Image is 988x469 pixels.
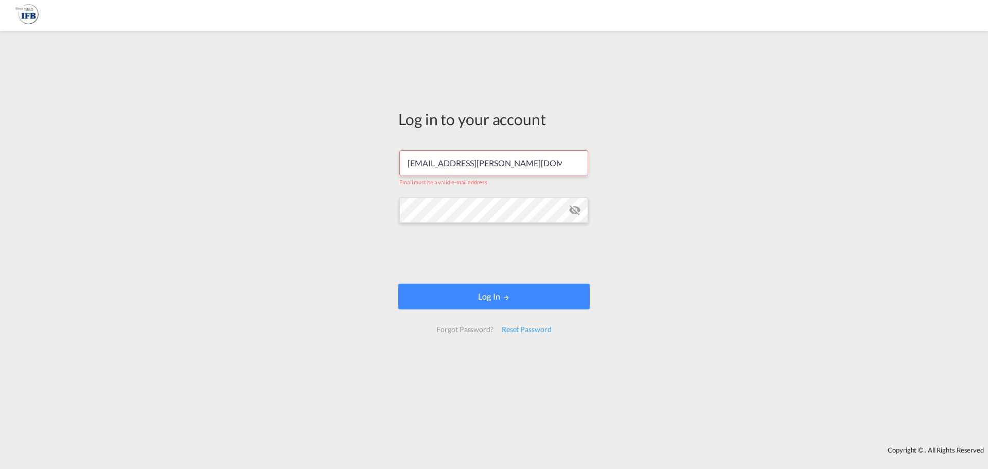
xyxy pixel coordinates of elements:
[569,204,581,216] md-icon: icon-eye-off
[399,179,487,185] span: Email must be a valid e-mail address
[398,284,590,309] button: LOGIN
[398,108,590,130] div: Log in to your account
[15,4,39,27] img: 1f261f00256b11eeaf3d89493e6660f9.png
[416,233,572,273] iframe: reCAPTCHA
[399,150,588,176] input: Enter email/phone number
[498,320,556,339] div: Reset Password
[432,320,497,339] div: Forgot Password?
